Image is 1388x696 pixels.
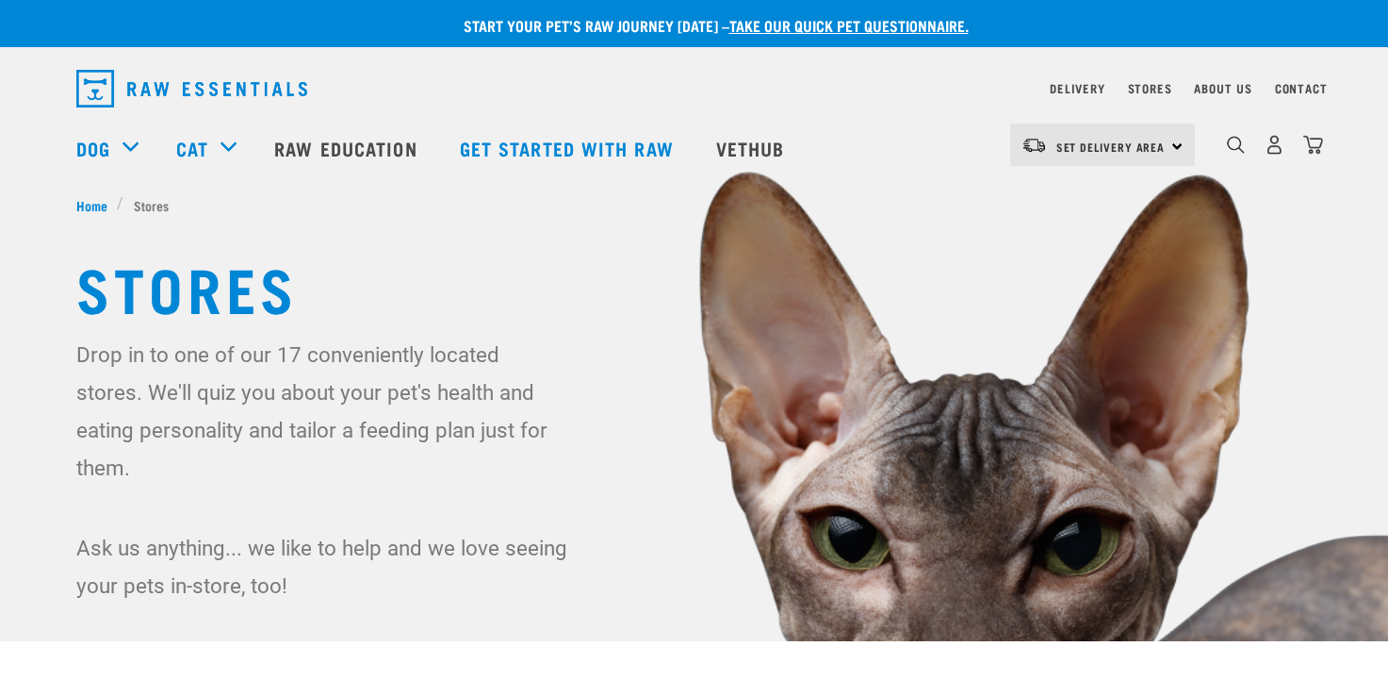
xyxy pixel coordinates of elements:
[1265,135,1284,155] img: user.png
[1128,85,1172,91] a: Stores
[76,253,1313,321] h1: Stores
[76,195,1313,215] nav: breadcrumbs
[1050,85,1104,91] a: Delivery
[1056,143,1166,150] span: Set Delivery Area
[1194,85,1251,91] a: About Us
[1227,136,1245,154] img: home-icon-1@2x.png
[176,134,208,162] a: Cat
[76,529,571,605] p: Ask us anything... we like to help and we love seeing your pets in-store, too!
[61,62,1328,115] nav: dropdown navigation
[1275,85,1328,91] a: Contact
[1021,137,1047,154] img: van-moving.png
[441,110,697,186] a: Get started with Raw
[255,110,440,186] a: Raw Education
[697,110,808,186] a: Vethub
[729,21,969,29] a: take our quick pet questionnaire.
[1303,135,1323,155] img: home-icon@2x.png
[76,134,110,162] a: Dog
[76,195,118,215] a: Home
[76,195,107,215] span: Home
[76,336,571,487] p: Drop in to one of our 17 conveniently located stores. We'll quiz you about your pet's health and ...
[76,70,307,108] img: Raw Essentials Logo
